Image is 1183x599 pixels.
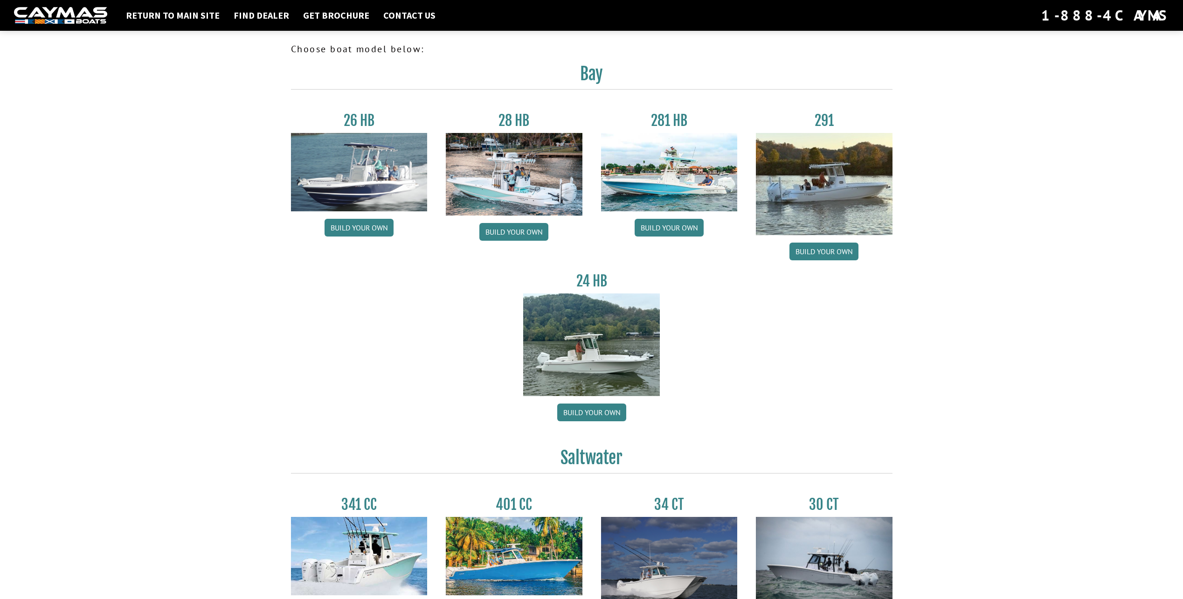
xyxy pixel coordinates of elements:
[121,9,224,21] a: Return to main site
[601,112,738,129] h3: 281 HB
[291,517,428,595] img: 341CC-thumbjpg.jpg
[601,496,738,513] h3: 34 CT
[229,9,294,21] a: Find Dealer
[635,219,704,237] a: Build your own
[291,447,892,474] h2: Saltwater
[298,9,374,21] a: Get Brochure
[479,223,548,241] a: Build your own
[756,112,892,129] h3: 291
[291,112,428,129] h3: 26 HB
[523,293,660,396] img: 24_HB_thumbnail.jpg
[291,63,892,90] h2: Bay
[446,112,582,129] h3: 28 HB
[446,133,582,216] img: 28_hb_thumbnail_for_caymas_connect.jpg
[325,219,394,237] a: Build your own
[446,496,582,513] h3: 401 CC
[446,517,582,595] img: 401CC_thumb.pg.jpg
[379,9,440,21] a: Contact Us
[523,272,660,290] h3: 24 HB
[601,133,738,211] img: 28-hb-twin.jpg
[557,404,626,421] a: Build your own
[1041,5,1169,26] div: 1-888-4CAYMAS
[291,133,428,211] img: 26_new_photo_resized.jpg
[291,496,428,513] h3: 341 CC
[789,243,858,260] a: Build your own
[756,496,892,513] h3: 30 CT
[14,7,107,24] img: white-logo-c9c8dbefe5ff5ceceb0f0178aa75bf4bb51f6bca0971e226c86eb53dfe498488.png
[291,42,892,56] p: Choose boat model below:
[756,133,892,235] img: 291_Thumbnail.jpg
